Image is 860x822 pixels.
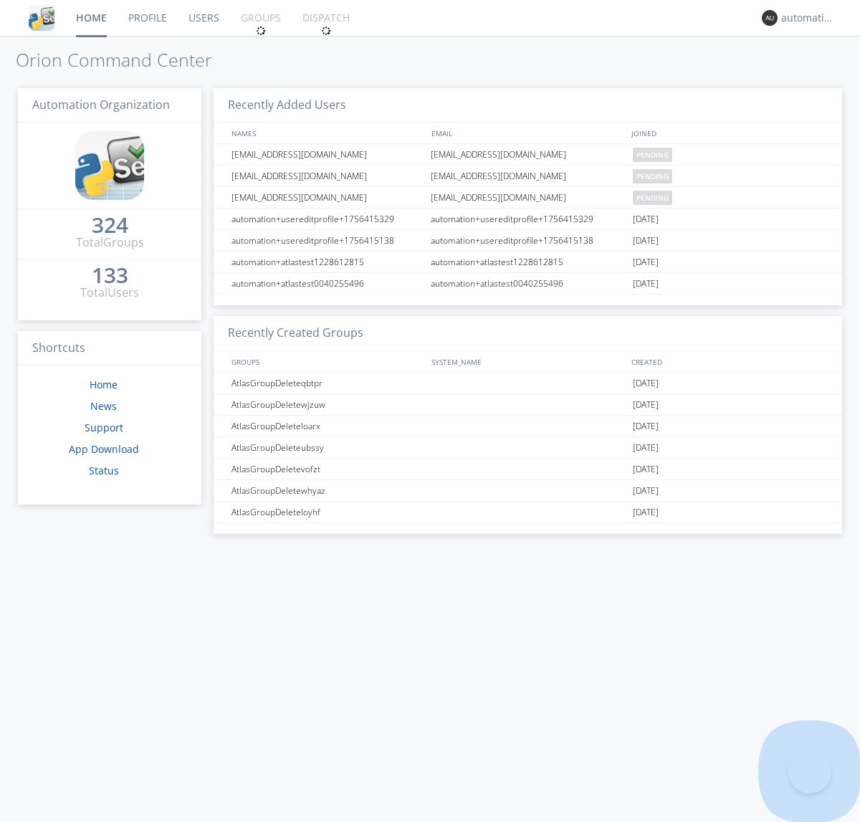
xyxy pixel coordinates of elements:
[427,144,629,165] div: [EMAIL_ADDRESS][DOMAIN_NAME]
[214,88,842,123] h3: Recently Added Users
[633,394,659,416] span: [DATE]
[214,480,842,502] a: AtlasGroupDeletewhyaz[DATE]
[633,230,659,252] span: [DATE]
[228,351,424,372] div: GROUPS
[214,437,842,459] a: AtlasGroupDeleteubssy[DATE]
[214,459,842,480] a: AtlasGroupDeletevofzt[DATE]
[228,252,426,272] div: automation+atlastest1228612815
[18,331,201,366] h3: Shortcuts
[428,123,628,143] div: EMAIL
[228,123,424,143] div: NAMES
[92,218,128,232] div: 324
[228,480,426,501] div: AtlasGroupDeletewhyaz
[76,234,144,251] div: Total Groups
[92,218,128,234] a: 324
[788,750,831,793] iframe: Toggle Customer Support
[214,502,842,523] a: AtlasGroupDeleteloyhf[DATE]
[633,273,659,295] span: [DATE]
[633,416,659,437] span: [DATE]
[214,252,842,273] a: automation+atlastest1228612815automation+atlastest1228612815[DATE]
[228,437,426,458] div: AtlasGroupDeleteubssy
[89,464,119,477] a: Status
[228,459,426,479] div: AtlasGroupDeletevofzt
[633,169,672,183] span: pending
[633,373,659,394] span: [DATE]
[228,166,426,186] div: [EMAIL_ADDRESS][DOMAIN_NAME]
[321,26,331,36] img: spin.svg
[75,131,144,200] img: cddb5a64eb264b2086981ab96f4c1ba7
[90,399,117,413] a: News
[628,123,828,143] div: JOINED
[256,26,266,36] img: spin.svg
[427,252,629,272] div: automation+atlastest1228612815
[633,252,659,273] span: [DATE]
[427,187,629,208] div: [EMAIL_ADDRESS][DOMAIN_NAME]
[228,187,426,208] div: [EMAIL_ADDRESS][DOMAIN_NAME]
[228,394,426,415] div: AtlasGroupDeletewjzuw
[628,351,828,372] div: CREATED
[228,144,426,165] div: [EMAIL_ADDRESS][DOMAIN_NAME]
[228,209,426,229] div: automation+usereditprofile+1756415329
[80,285,139,301] div: Total Users
[214,187,842,209] a: [EMAIL_ADDRESS][DOMAIN_NAME][EMAIL_ADDRESS][DOMAIN_NAME]pending
[214,144,842,166] a: [EMAIL_ADDRESS][DOMAIN_NAME][EMAIL_ADDRESS][DOMAIN_NAME]pending
[427,230,629,251] div: automation+usereditprofile+1756415138
[633,502,659,523] span: [DATE]
[214,230,842,252] a: automation+usereditprofile+1756415138automation+usereditprofile+1756415138[DATE]
[32,97,170,113] span: Automation Organization
[214,394,842,416] a: AtlasGroupDeletewjzuw[DATE]
[633,148,672,162] span: pending
[428,351,628,372] div: SYSTEM_NAME
[633,459,659,480] span: [DATE]
[214,166,842,187] a: [EMAIL_ADDRESS][DOMAIN_NAME][EMAIL_ADDRESS][DOMAIN_NAME]pending
[633,437,659,459] span: [DATE]
[633,480,659,502] span: [DATE]
[29,5,54,31] img: cddb5a64eb264b2086981ab96f4c1ba7
[85,421,123,434] a: Support
[633,209,659,230] span: [DATE]
[427,209,629,229] div: automation+usereditprofile+1756415329
[228,502,426,522] div: AtlasGroupDeleteloyhf
[781,11,835,25] div: automation+atlas0014
[214,273,842,295] a: automation+atlastest0040255496automation+atlastest0040255496[DATE]
[214,373,842,394] a: AtlasGroupDeleteqbtpr[DATE]
[90,378,118,391] a: Home
[427,273,629,294] div: automation+atlastest0040255496
[633,191,672,205] span: pending
[92,268,128,282] div: 133
[427,166,629,186] div: [EMAIL_ADDRESS][DOMAIN_NAME]
[69,442,139,456] a: App Download
[762,10,778,26] img: 373638.png
[92,268,128,285] a: 133
[214,416,842,437] a: AtlasGroupDeleteloarx[DATE]
[228,230,426,251] div: automation+usereditprofile+1756415138
[214,209,842,230] a: automation+usereditprofile+1756415329automation+usereditprofile+1756415329[DATE]
[228,273,426,294] div: automation+atlastest0040255496
[228,416,426,436] div: AtlasGroupDeleteloarx
[228,373,426,393] div: AtlasGroupDeleteqbtpr
[214,316,842,351] h3: Recently Created Groups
